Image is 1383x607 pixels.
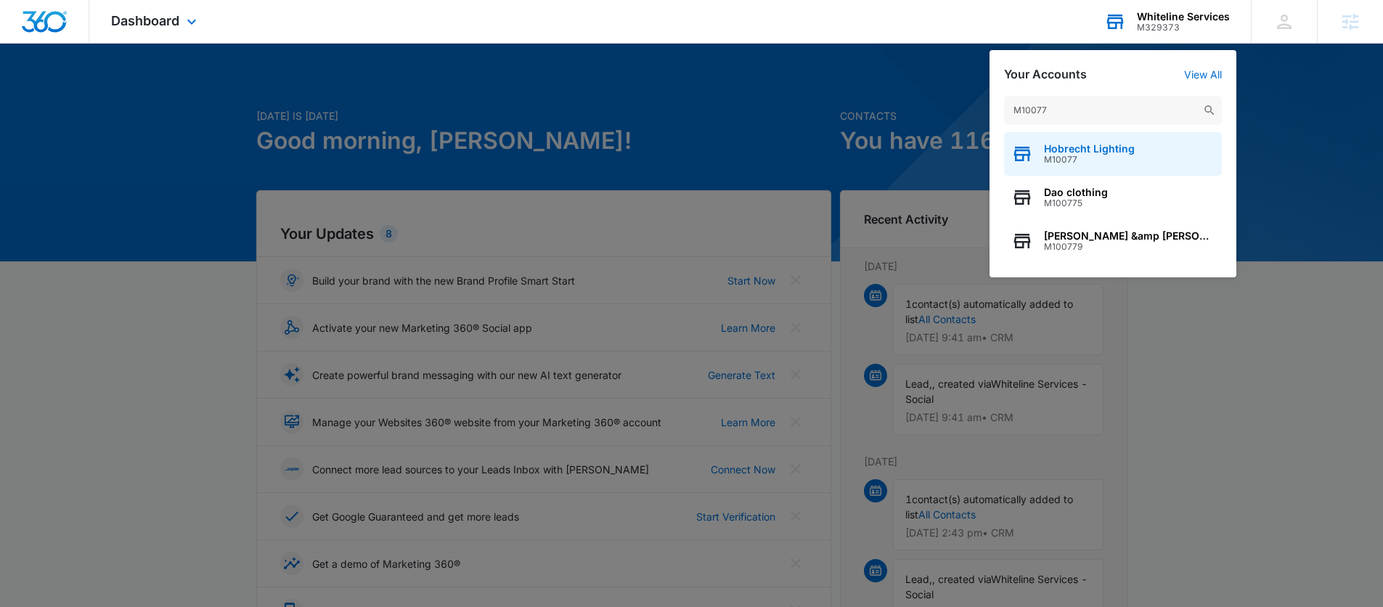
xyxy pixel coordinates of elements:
span: M100779 [1044,242,1215,252]
button: [PERSON_NAME] &amp [PERSON_NAME]M100779 [1004,219,1222,263]
button: Dao clothingM100775 [1004,176,1222,219]
input: Search Accounts [1004,96,1222,125]
div: account id [1137,23,1230,33]
span: Dashboard [111,13,179,28]
span: Hobrecht Lighting [1044,143,1135,155]
div: account name [1137,11,1230,23]
span: M100775 [1044,198,1108,208]
h2: Your Accounts [1004,68,1087,81]
span: M10077 [1044,155,1135,165]
span: [PERSON_NAME] &amp [PERSON_NAME] [1044,230,1215,242]
a: View All [1184,68,1222,81]
span: Dao clothing [1044,187,1108,198]
button: Hobrecht LightingM10077 [1004,132,1222,176]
